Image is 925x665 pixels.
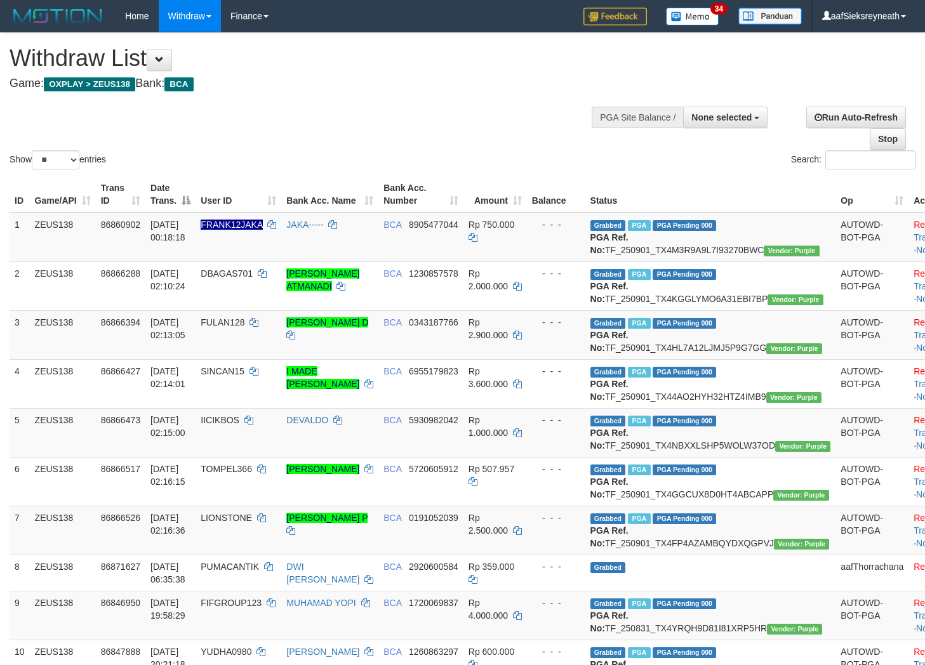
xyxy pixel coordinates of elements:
[532,596,580,609] div: - - -
[710,3,728,15] span: 34
[145,176,196,213] th: Date Trans.: activate to sort column descending
[10,310,30,359] td: 3
[201,220,262,230] span: Nama rekening ada tanda titik/strip, harap diedit
[590,367,626,378] span: Grabbed
[30,213,96,262] td: ZEUS138
[628,416,650,426] span: Marked by aafpengsreynich
[590,220,626,231] span: Grabbed
[738,8,802,25] img: panduan.png
[766,343,822,354] span: Vendor URL: https://trx4.1velocity.biz
[286,598,356,608] a: MUHAMAD YOPI
[286,562,359,584] a: DWI [PERSON_NAME]
[585,176,836,213] th: Status
[469,415,508,438] span: Rp 1.000.000
[196,176,281,213] th: User ID: activate to sort column ascending
[532,316,580,329] div: - - -
[10,591,30,640] td: 9
[653,318,716,329] span: PGA Pending
[469,598,508,621] span: Rp 4.000.000
[469,562,514,572] span: Rp 359.000
[774,539,829,550] span: Vendor URL: https://trx4.1velocity.biz
[870,128,906,150] a: Stop
[666,8,719,25] img: Button%20Memo.svg
[590,232,629,255] b: PGA Ref. No:
[527,176,585,213] th: Balance
[590,610,629,633] b: PGA Ref. No:
[101,562,140,572] span: 86871627
[532,218,580,231] div: - - -
[469,366,508,389] span: Rp 3.600.000
[201,366,244,376] span: SINCAN15
[101,598,140,608] span: 86846950
[101,513,140,523] span: 86866526
[10,359,30,408] td: 4
[286,268,359,291] a: [PERSON_NAME] ATMANADI
[409,598,458,608] span: Copy 1720069837 to clipboard
[30,176,96,213] th: Game/API: activate to sort column ascending
[150,220,185,242] span: [DATE] 00:18:18
[532,645,580,658] div: - - -
[590,647,626,658] span: Grabbed
[590,281,629,304] b: PGA Ref. No:
[286,220,323,230] a: JAKA-----
[469,647,514,657] span: Rp 600.000
[150,562,185,584] span: [DATE] 06:35:38
[383,513,401,523] span: BCA
[653,598,716,609] span: PGA Pending
[590,513,626,524] span: Grabbed
[150,268,185,291] span: [DATE] 02:10:24
[286,513,368,523] a: [PERSON_NAME] P
[286,415,328,425] a: DEVALDO
[767,624,822,635] span: Vendor URL: https://trx4.1velocity.biz
[201,464,252,474] span: TOMPEL366
[409,415,458,425] span: Copy 5930982042 to clipboard
[585,310,836,359] td: TF_250901_TX4HL7A12LJMJ5P9G7GG
[628,598,650,609] span: Marked by aafnoeunsreypich
[150,464,185,487] span: [DATE] 02:16:15
[150,366,185,389] span: [DATE] 02:14:01
[383,415,401,425] span: BCA
[628,269,650,280] span: Marked by aafpengsreynich
[806,107,906,128] a: Run Auto-Refresh
[101,317,140,327] span: 86866394
[653,647,716,658] span: PGA Pending
[201,562,259,572] span: PUMACANTIK
[10,261,30,310] td: 2
[30,457,96,506] td: ZEUS138
[835,506,908,555] td: AUTOWD-BOT-PGA
[383,268,401,279] span: BCA
[10,408,30,457] td: 5
[469,464,514,474] span: Rp 507.957
[201,598,262,608] span: FIFGROUP123
[628,513,650,524] span: Marked by aafpengsreynich
[532,560,580,573] div: - - -
[10,457,30,506] td: 6
[10,77,604,90] h4: Game: Bank:
[383,464,401,474] span: BCA
[409,268,458,279] span: Copy 1230857578 to clipboard
[44,77,135,91] span: OXPLAY > ZEUS138
[383,366,401,376] span: BCA
[590,477,629,499] b: PGA Ref. No:
[150,415,185,438] span: [DATE] 02:15:00
[409,366,458,376] span: Copy 6955179823 to clipboard
[585,457,836,506] td: TF_250901_TX4GGCUX8D0HT4ABCAPP
[201,513,252,523] span: LIONSTONE
[585,213,836,262] td: TF_250901_TX4M3R9A9L7I93270BWC
[653,464,716,475] span: PGA Pending
[10,176,30,213] th: ID
[30,506,96,555] td: ZEUS138
[10,6,106,25] img: MOTION_logo.png
[10,150,106,169] label: Show entries
[150,317,185,340] span: [DATE] 02:13:05
[469,317,508,340] span: Rp 2.900.000
[835,555,908,591] td: aafThorrachana
[10,213,30,262] td: 1
[825,150,915,169] input: Search:
[101,268,140,279] span: 86866288
[628,647,650,658] span: Marked by aafnoeunsreypich
[585,261,836,310] td: TF_250901_TX4KGGLYMO6A31EBI7BP
[653,416,716,426] span: PGA Pending
[30,359,96,408] td: ZEUS138
[590,525,629,548] b: PGA Ref. No:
